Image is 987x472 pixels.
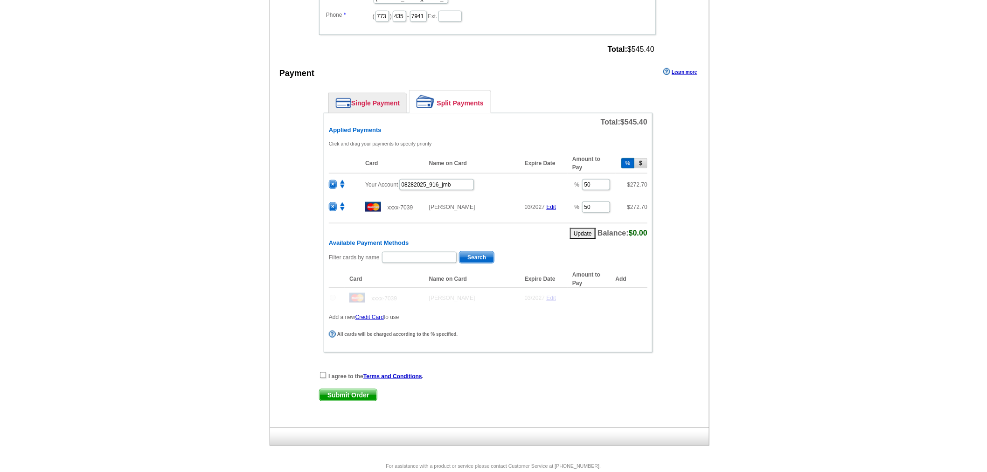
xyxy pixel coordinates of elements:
[525,204,545,210] span: 03/2027
[629,229,647,237] span: $0.00
[608,45,627,53] strong: Total:
[598,229,647,237] span: Balance:
[630,204,647,210] span: 272.70
[329,93,407,113] a: Single Payment
[429,295,475,301] span: [PERSON_NAME]
[338,180,347,188] img: move.png
[329,126,647,134] h6: Applied Payments
[336,98,351,108] img: single-payment.png
[459,252,494,263] span: Search
[575,181,580,188] span: %
[329,139,647,148] p: Click and drag your payments to specify priority
[361,153,424,174] th: Card
[627,181,647,188] span: $
[388,204,413,211] span: xxxx-7039
[608,45,654,54] span: $545.40
[329,202,337,211] button: ×
[279,67,314,80] div: Payment
[424,153,520,174] th: Name on Card
[324,8,651,23] dd: ( ) - Ext.
[525,295,545,301] span: 03/2027
[630,181,647,188] span: 272.70
[424,270,520,288] th: Name on Card
[568,153,615,174] th: Amount to Pay
[326,11,373,19] label: Phone
[363,373,422,380] a: Terms and Conditions
[338,202,347,211] img: move.png
[568,270,615,288] th: Amount to Pay
[329,253,380,262] label: Filter cards by name
[800,255,987,472] iframe: LiveChat chat widget
[329,180,336,188] span: ×
[329,331,645,338] div: All cards will be charged according to the % specified.
[329,203,336,211] span: ×
[349,293,365,303] img: mast.gif
[410,90,491,113] a: Split Payments
[621,158,635,168] button: %
[429,204,475,210] span: [PERSON_NAME]
[365,202,381,212] img: mast.gif
[361,173,568,196] td: Your Account
[371,295,397,302] span: xxxx-7039
[634,158,647,168] button: $
[417,95,435,108] img: split-payment.png
[355,314,384,320] a: Credit Card
[601,118,647,126] span: Total:
[520,153,568,174] th: Expire Date
[616,270,647,288] th: Add
[547,204,556,210] a: Edit
[663,68,697,76] a: Learn more
[627,204,647,210] span: $
[547,295,556,301] a: Edit
[345,270,424,288] th: Card
[329,313,647,321] p: Add a new to use
[520,270,568,288] th: Expire Date
[459,251,494,264] button: Search
[570,228,596,239] button: Update
[620,118,647,126] span: $545.40
[575,204,580,210] span: %
[328,373,424,380] strong: I agree to the .
[320,389,377,401] span: Submit Order
[399,179,474,190] input: PO #:
[329,180,337,189] button: ×
[329,239,647,247] h6: Available Payment Methods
